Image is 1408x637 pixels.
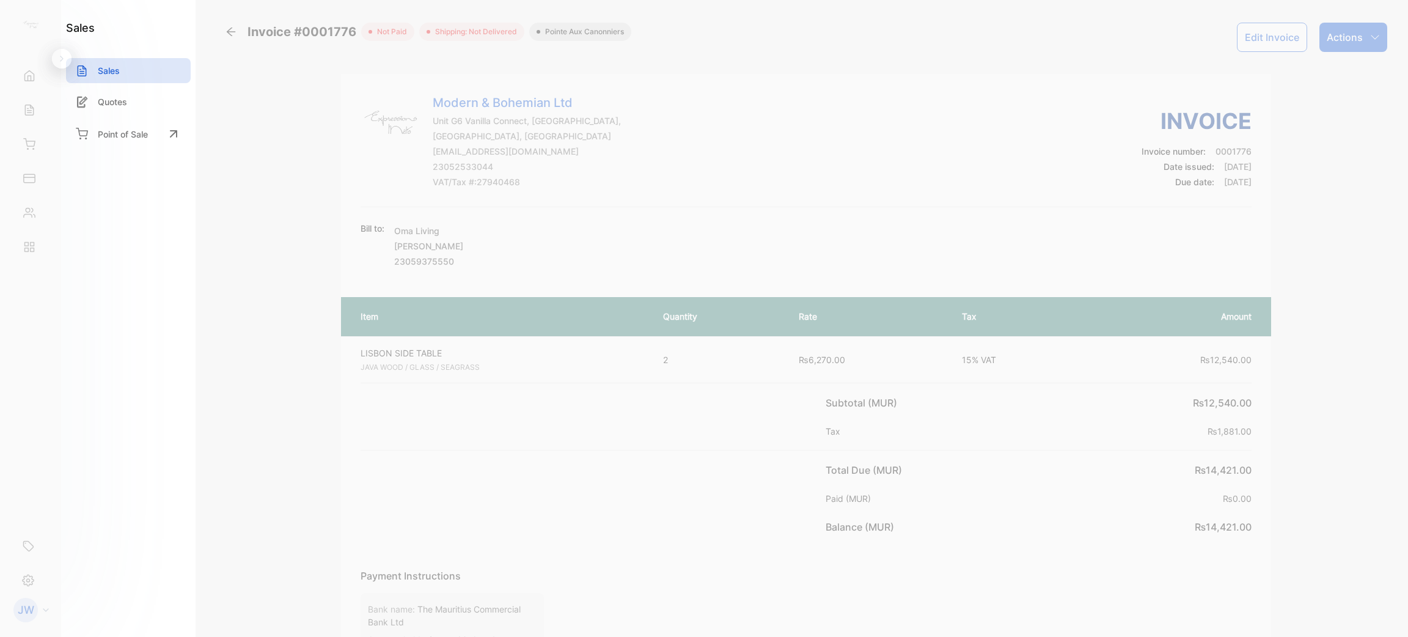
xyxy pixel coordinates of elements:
[361,347,641,359] p: LISBON SIDE TABLE
[66,58,191,83] a: Sales
[826,425,845,438] p: Tax
[663,353,774,366] p: 2
[433,175,621,188] p: VAT/Tax #: 27940468
[433,145,621,158] p: [EMAIL_ADDRESS][DOMAIN_NAME]
[1319,23,1387,52] button: Actions
[66,89,191,114] a: Quotes
[98,64,120,77] p: Sales
[826,396,902,410] p: Subtotal (MUR)
[394,240,463,252] p: [PERSON_NAME]
[1164,161,1214,172] span: Date issued:
[433,114,621,127] p: Unit G6 Vanilla Connect, [GEOGRAPHIC_DATA],
[1327,30,1363,45] p: Actions
[1195,521,1252,533] span: ₨14,421.00
[98,128,148,141] p: Point of Sale
[962,310,1072,323] p: Tax
[433,94,621,112] p: Modern & Bohemian Ltd
[1175,177,1214,187] span: Due date:
[826,463,907,477] p: Total Due (MUR)
[1357,586,1408,637] iframe: LiveChat chat widget
[1237,23,1307,52] button: Edit Invoice
[1224,161,1252,172] span: [DATE]
[1208,426,1252,436] span: ₨1,881.00
[21,16,40,34] img: logo
[1193,397,1252,409] span: ₨12,540.00
[18,602,34,618] p: JW
[394,255,463,268] p: 23059375550
[433,130,621,142] p: [GEOGRAPHIC_DATA], [GEOGRAPHIC_DATA]
[368,604,415,614] span: Bank name:
[1195,464,1252,476] span: ₨14,421.00
[361,310,639,323] p: Item
[248,23,361,41] span: Invoice #0001776
[826,492,876,505] p: Paid (MUR)
[372,26,407,37] span: not paid
[1097,310,1251,323] p: Amount
[1215,146,1252,156] span: 0001776
[98,95,127,108] p: Quotes
[799,355,845,365] span: ₨6,270.00
[1142,105,1252,138] h3: Invoice
[826,520,899,534] p: Balance (MUR)
[394,224,463,237] p: Oma Living
[962,353,1072,366] p: 15% VAT
[361,569,1252,583] p: Payment Instructions
[361,362,641,373] p: JAVA WOOD / GLASS / SEAGRASS
[66,20,95,36] h1: sales
[433,160,621,173] p: 23052533044
[66,120,191,147] a: Point of Sale
[1142,146,1206,156] span: Invoice number:
[1224,177,1252,187] span: [DATE]
[540,26,624,37] span: Pointe aux Canonniers
[361,222,384,235] p: Bill to:
[799,310,937,323] p: Rate
[1200,355,1252,365] span: ₨12,540.00
[1223,493,1252,504] span: ₨0.00
[663,310,774,323] p: Quantity
[368,604,521,627] span: The Mauritius Commercial Bank Ltd
[430,26,517,37] span: Shipping: Not Delivered
[361,94,422,155] img: Company Logo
